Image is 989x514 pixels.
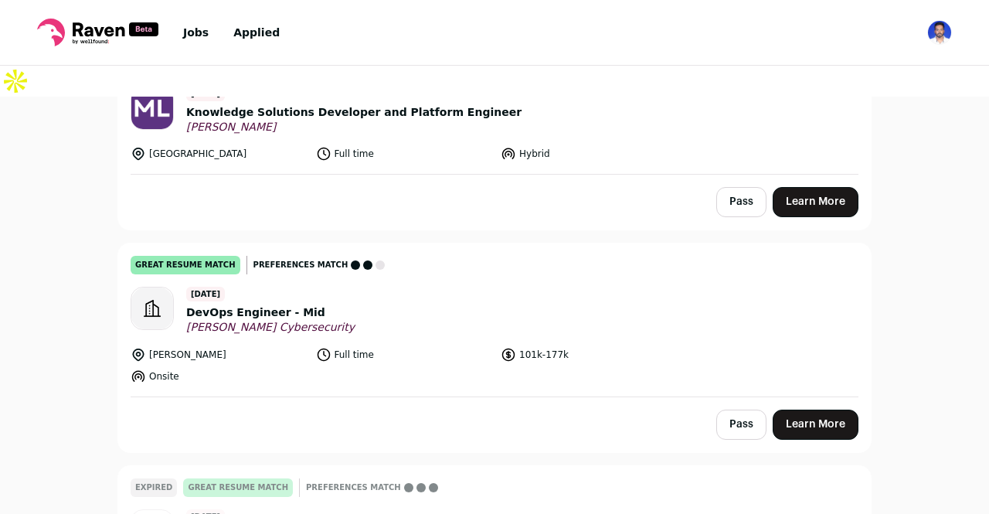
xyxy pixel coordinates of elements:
[131,87,173,129] img: c006af7be1f86a9d3b8f6f49ae231ecd67cea8d4da75865eacb890dcb0fee6e7.png
[131,146,307,162] li: [GEOGRAPHIC_DATA]
[716,410,766,440] button: Pass
[716,187,766,217] button: Pass
[183,478,293,497] div: great resume match
[306,480,401,495] span: Preferences match
[118,243,871,397] a: great resume match Preferences match [DATE] DevOps Engineer - Mid [PERSON_NAME] Cybersecurity [PE...
[186,104,522,121] span: Knowledge Solutions Developer and Platform Engineer
[131,478,177,497] div: Expired
[501,347,677,363] li: 101k-177k
[316,347,492,363] li: Full time
[773,410,858,440] a: Learn More
[131,347,307,363] li: [PERSON_NAME]
[501,146,677,162] li: Hybrid
[186,321,355,335] span: [PERSON_NAME] Cybersecurity
[186,121,522,134] span: [PERSON_NAME]
[253,257,348,273] span: Preferences match
[118,43,871,175] a: great resume match Preferences match [DATE] Knowledge Solutions Developer and Platform Engineer [...
[927,20,952,45] img: 16329026-medium_jpg
[233,26,280,39] a: Applied
[131,288,173,329] img: company-logo-placeholder-414d4e2ec0e2ddebbe968bf319fdfe5acfe0c9b87f798d344e800bc9a89632a0.png
[316,146,492,162] li: Full time
[927,20,952,45] button: Open dropdown
[131,256,240,274] div: great resume match
[773,187,858,217] a: Learn More
[183,26,209,39] a: Jobs
[186,287,225,301] span: [DATE]
[186,305,355,321] span: DevOps Engineer - Mid
[131,369,307,384] li: Onsite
